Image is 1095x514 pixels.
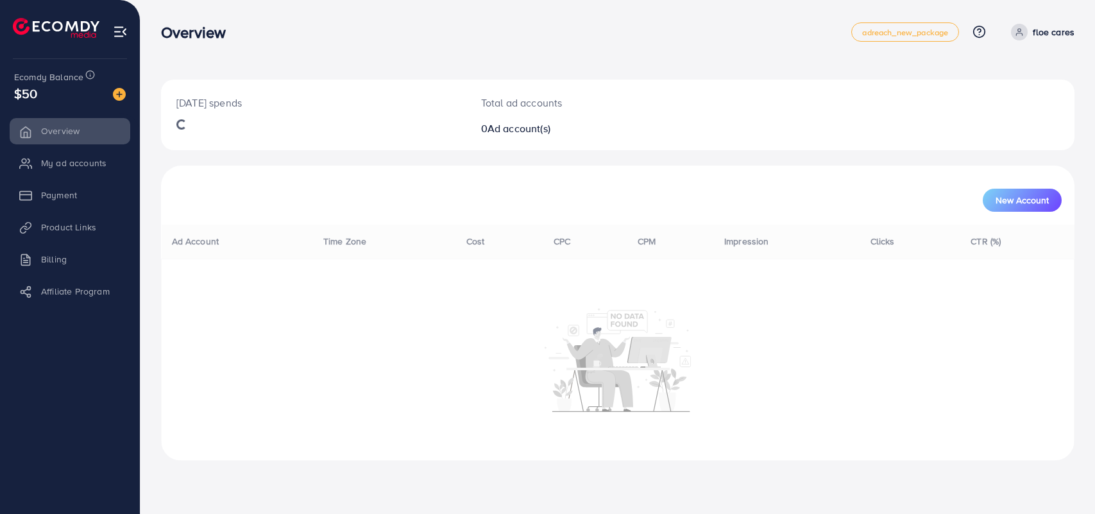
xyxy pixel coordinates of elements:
button: New Account [983,189,1062,212]
p: floe cares [1033,24,1074,40]
span: Ecomdy Balance [14,71,83,83]
span: $50 [14,84,37,103]
img: image [113,88,126,101]
span: Ad account(s) [488,121,550,135]
a: floe cares [1006,24,1074,40]
img: logo [13,18,99,38]
span: adreach_new_package [862,28,948,37]
p: [DATE] spends [176,95,450,110]
h2: 0 [481,123,679,135]
span: New Account [996,196,1049,205]
p: Total ad accounts [481,95,679,110]
a: adreach_new_package [851,22,959,42]
img: menu [113,24,128,39]
h3: Overview [161,23,236,42]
